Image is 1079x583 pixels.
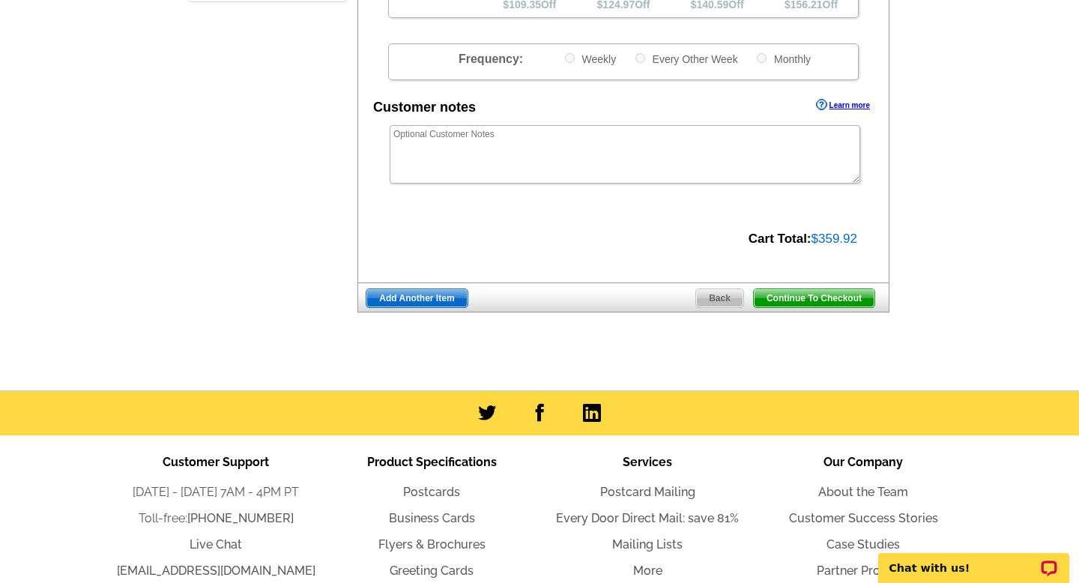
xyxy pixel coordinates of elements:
[600,485,695,499] a: Postcard Mailing
[187,511,294,525] a: [PHONE_NUMBER]
[623,455,672,469] span: Services
[695,289,744,308] a: Back
[696,289,743,307] span: Back
[108,510,324,528] li: Toll-free:
[633,564,662,578] a: More
[390,564,474,578] a: Greeting Cards
[818,485,908,499] a: About the Team
[823,455,903,469] span: Our Company
[556,511,739,525] a: Every Door Direct Mail: save 81%
[565,53,575,63] input: Weekly
[811,232,857,246] span: $359.92
[754,289,874,307] span: Continue To Checkout
[190,537,242,552] a: Live Chat
[612,537,683,552] a: Mailing Lists
[757,53,767,63] input: Monthly
[634,52,738,66] label: Every Other Week
[755,52,811,66] label: Monthly
[749,232,811,246] strong: Cart Total:
[108,483,324,501] li: [DATE] - [DATE] 7AM - 4PM PT
[117,564,315,578] a: [EMAIL_ADDRESS][DOMAIN_NAME]
[817,564,910,578] a: Partner Program
[403,485,460,499] a: Postcards
[373,97,476,118] div: Customer notes
[367,455,497,469] span: Product Specifications
[816,99,870,111] a: Learn more
[163,455,269,469] span: Customer Support
[459,52,523,65] span: Frequency:
[378,537,486,552] a: Flyers & Brochures
[635,53,645,63] input: Every Other Week
[366,289,467,307] span: Add Another Item
[389,511,475,525] a: Business Cards
[789,511,938,525] a: Customer Success Stories
[826,537,900,552] a: Case Studies
[868,536,1079,583] iframe: LiveChat chat widget
[366,289,468,308] a: Add Another Item
[563,52,617,66] label: Weekly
